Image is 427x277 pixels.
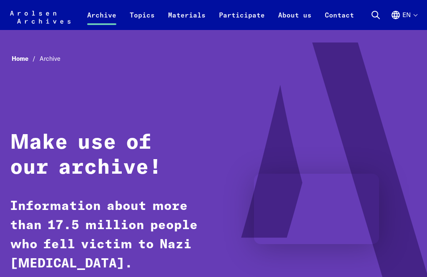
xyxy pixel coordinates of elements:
[40,55,60,62] span: Archive
[10,52,417,65] nav: Breadcrumb
[123,10,161,30] a: Topics
[271,10,318,30] a: About us
[391,10,417,30] button: English, language selection
[10,197,199,273] p: Information about more than 17.5 million people who fell victim to Nazi [MEDICAL_DATA].
[80,5,361,25] nav: Primary
[212,10,271,30] a: Participate
[318,10,361,30] a: Contact
[12,55,40,62] a: Home
[161,10,212,30] a: Materials
[10,131,199,181] h1: Make use of our archive!
[80,10,123,30] a: Archive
